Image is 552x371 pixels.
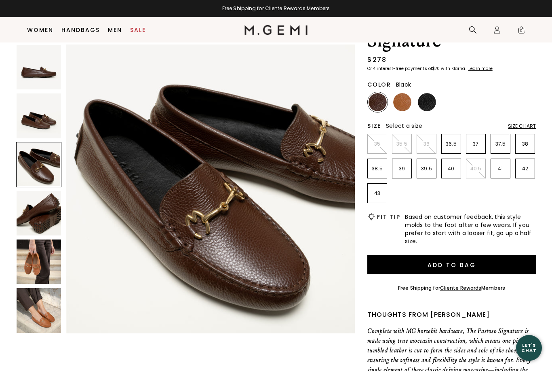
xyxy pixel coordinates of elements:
p: 41 [491,165,510,172]
p: 40 [442,165,461,172]
p: 39.5 [417,165,436,172]
p: 39 [392,165,411,172]
p: 36 [417,141,436,147]
a: Men [108,27,122,33]
span: Select a size [386,122,422,130]
button: Add to Bag [367,255,536,274]
p: 38.5 [368,165,387,172]
h2: Color [367,81,391,88]
img: The Pastoso Signature [17,191,61,235]
a: Learn more [468,66,493,71]
p: 38 [516,141,535,147]
p: 35.5 [392,141,411,147]
p: 36.5 [442,141,461,147]
img: The Pastoso Signature [17,45,61,89]
klarna-placement-style-amount: $70 [432,66,440,72]
p: 35 [368,141,387,147]
div: Size Chart [508,123,536,129]
span: Based on customer feedback, this style molds to the foot after a few wears. If you prefer to star... [405,213,536,245]
img: The Pastoso Signature [17,240,61,284]
h2: Size [367,123,381,129]
klarna-placement-style-body: Or 4 interest-free payments of [367,66,432,72]
a: Women [27,27,53,33]
img: Chocolate [369,93,387,111]
img: M.Gemi [244,25,308,35]
h2: Fit Tip [377,214,400,220]
div: Thoughts from [PERSON_NAME] [367,310,536,320]
klarna-placement-style-cta: Learn more [468,66,493,72]
img: Tan [393,93,411,111]
p: 40.5 [466,165,485,172]
img: The Pastoso Signature [66,45,355,333]
a: Sale [130,27,146,33]
span: 0 [517,28,525,36]
p: 42 [516,165,535,172]
p: 37 [466,141,485,147]
klarna-placement-style-body: with Klarna [441,66,467,72]
img: Black [418,93,436,111]
div: $278 [367,55,386,65]
p: 37.5 [491,141,510,147]
div: Let's Chat [516,343,542,353]
div: Free Shipping for Members [398,285,505,291]
img: The Pastoso Signature [17,288,61,333]
a: Handbags [61,27,100,33]
p: 43 [368,190,387,197]
span: Black [396,81,411,89]
img: The Pastoso Signature [17,93,61,138]
a: Cliente Rewards [440,284,482,291]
